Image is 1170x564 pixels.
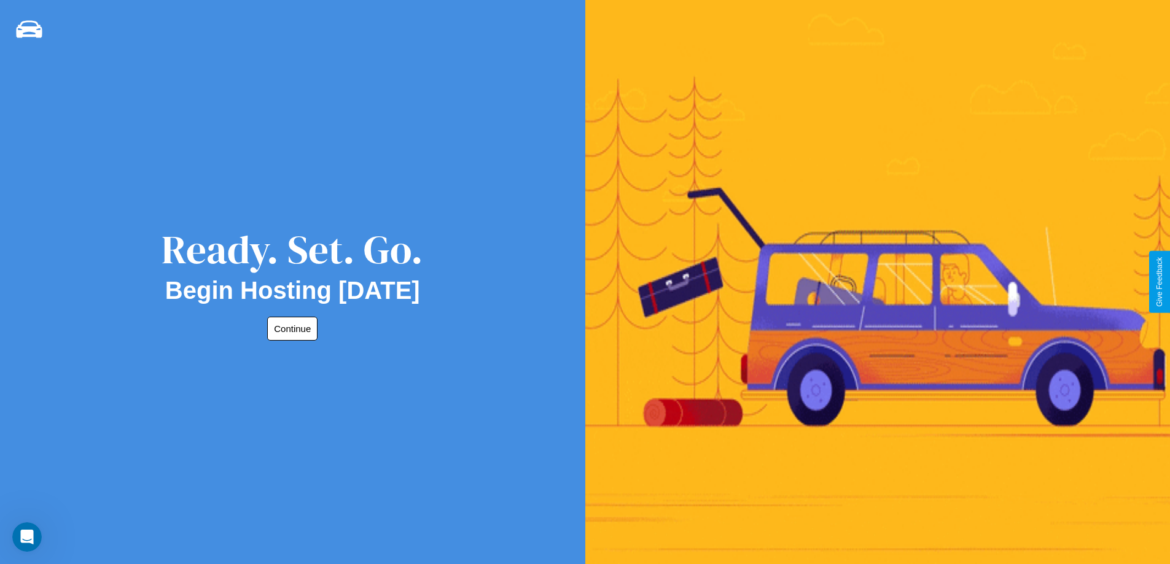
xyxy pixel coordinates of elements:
[1155,257,1164,307] div: Give Feedback
[267,317,318,341] button: Continue
[12,522,42,552] iframe: Intercom live chat
[162,222,423,277] div: Ready. Set. Go.
[165,277,420,304] h2: Begin Hosting [DATE]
